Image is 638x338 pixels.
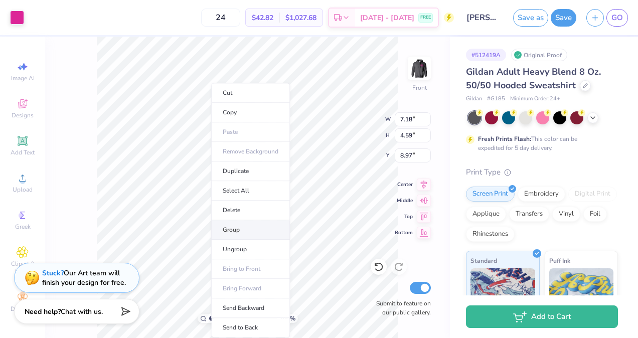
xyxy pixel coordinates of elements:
span: Chat with us. [61,307,103,316]
span: Add Text [11,148,35,156]
label: Submit to feature on our public gallery. [371,299,431,317]
span: Bottom [395,229,413,236]
li: Duplicate [211,161,290,181]
li: Copy [211,103,290,122]
span: Gildan Adult Heavy Blend 8 Oz. 50/50 Hooded Sweatshirt [466,66,601,91]
span: Decorate [11,305,35,313]
span: [DATE] - [DATE] [360,13,414,23]
span: FREE [420,14,431,21]
span: Puff Ink [549,255,570,266]
div: Print Type [466,166,618,178]
button: Add to Cart [466,305,618,328]
div: Digital Print [568,187,617,202]
li: Cut [211,83,290,103]
span: $1,027.68 [285,13,316,23]
li: Group [211,220,290,240]
li: Send to Back [211,318,290,337]
li: Select All [211,181,290,201]
div: Transfers [509,207,549,222]
button: Save [551,9,576,27]
span: # G185 [487,95,505,103]
div: Applique [466,207,506,222]
img: Front [409,58,429,78]
strong: Fresh Prints Flash: [478,135,531,143]
img: Puff Ink [549,268,614,318]
li: Delete [211,201,290,220]
span: Clipart & logos [5,260,40,276]
span: Minimum Order: 24 + [510,95,560,103]
span: Middle [395,197,413,204]
div: Screen Print [466,187,515,202]
div: Front [412,83,427,92]
span: Top [395,213,413,220]
div: Original Proof [511,49,567,61]
img: Standard [470,268,535,318]
strong: Stuck? [42,268,64,278]
input: Untitled Design [459,8,508,28]
div: Embroidery [518,187,565,202]
div: Foil [583,207,607,222]
div: This color can be expedited for 5 day delivery. [478,134,601,152]
li: Ungroup [211,240,290,259]
span: Image AI [11,74,35,82]
span: GO [611,12,623,24]
strong: Need help? [25,307,61,316]
button: Save as [513,9,548,27]
span: Designs [12,111,34,119]
span: $42.82 [252,13,273,23]
span: Greek [15,223,31,231]
input: – – [201,9,240,27]
div: Our Art team will finish your design for free. [42,268,126,287]
div: Rhinestones [466,227,515,242]
div: Vinyl [552,207,580,222]
div: # 512419A [466,49,506,61]
span: Upload [13,186,33,194]
span: Standard [470,255,497,266]
li: Send Backward [211,298,290,318]
a: GO [606,9,628,27]
span: Gildan [466,95,482,103]
span: Center [395,181,413,188]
